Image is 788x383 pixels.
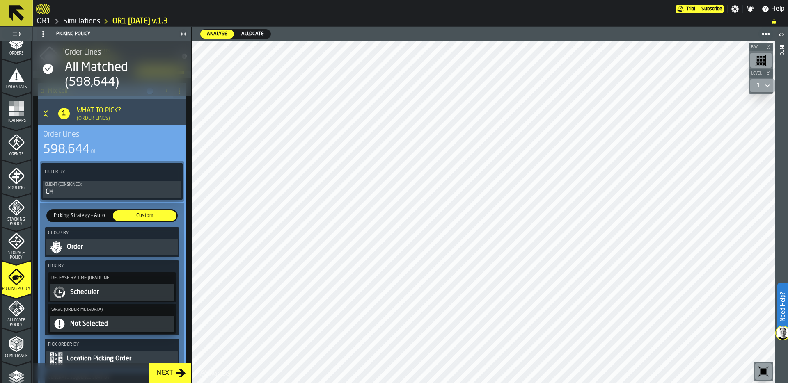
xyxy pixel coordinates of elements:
[36,2,50,16] a: logo-header
[743,5,758,13] label: button-toggle-Notifications
[49,212,110,219] span: Picking Strategy - Auto
[2,85,31,89] span: Data Stats
[776,28,787,43] label: button-toggle-Open
[775,27,788,383] header: Info
[728,5,742,13] label: button-toggle-Settings
[235,30,270,39] div: thumb
[2,217,31,226] span: Stacking Policy
[2,295,31,328] li: menu Allocate Policy
[153,368,176,378] div: Next
[2,354,31,358] span: Compliance
[46,239,178,255] button: Order
[48,210,111,221] div: thumb
[45,187,179,197] div: CH
[686,6,695,12] span: Trial
[2,119,31,123] span: Heatmaps
[2,261,31,294] li: menu Picking Policy
[63,17,100,26] a: link-to-/wh/i/02d92962-0f11-4133-9763-7cb092bceeef
[46,239,178,255] div: PolicyFilterItem-undefined
[771,4,785,14] span: Help
[65,60,184,90] div: All Matched (598,644)
[65,48,101,57] span: Order Lines
[33,41,191,96] div: stat-Order Lines
[115,212,175,219] span: Custom
[66,354,176,364] div: Location Picking Order
[50,284,174,301] button: Scheduler
[65,48,184,57] div: Title
[757,365,770,378] svg: Reset zoom and position
[676,5,724,13] div: Menu Subscription
[43,130,181,139] div: Title
[2,26,31,59] li: menu Orders
[2,194,31,227] li: menu Stacking Policy
[2,93,31,126] li: menu Heatmaps
[46,340,178,349] label: Pick Order by
[38,99,186,125] h3: title-section-[object Object]
[2,59,31,92] li: menu Data Stats
[2,186,31,190] span: Routing
[43,130,79,139] span: Order Lines
[676,5,724,13] a: link-to-/wh/i/02d92962-0f11-4133-9763-7cb092bceeef/pricing/
[45,182,179,187] div: Client (Consignee):
[2,51,31,56] span: Orders
[2,287,31,291] span: Picking Policy
[50,284,174,301] div: PolicyFilterItem-undefined
[40,127,184,160] div: stat-Order Lines
[149,363,191,383] button: button-Next
[701,6,722,12] span: Subscribe
[43,168,166,176] label: Filter By
[754,362,773,381] div: button-toolbar-undefined
[204,30,231,38] span: Analyse
[778,284,787,330] label: Need Help?
[754,81,772,91] div: DropdownMenuValue-1
[200,30,234,39] div: thumb
[2,318,31,327] span: Allocate Policy
[43,181,181,198] button: Client (Consignee):CH
[749,51,773,69] div: button-toolbar-undefined
[2,160,31,193] li: menu Routing
[46,351,178,367] div: PolicyFilterItem-undefined
[113,210,176,221] div: thumb
[50,316,174,332] button: Not Selected
[59,109,69,119] span: 1
[112,17,168,26] a: link-to-/wh/i/02d92962-0f11-4133-9763-7cb092bceeef/simulations/2dfc07f3-389e-402f-b1a4-dd8cd3ee6756
[758,4,788,14] label: button-toggle-Help
[2,127,31,160] li: menu Agents
[2,28,31,40] label: button-toggle-Toggle Full Menu
[66,242,176,252] div: Order
[200,29,234,39] label: button-switch-multi-Analyse
[77,116,110,121] div: (Order Lines)
[46,262,178,271] label: Pick by
[69,319,173,329] div: Not Selected
[697,6,700,12] span: —
[749,43,773,51] button: button-
[69,287,173,297] div: Scheduler
[37,17,51,26] a: link-to-/wh/i/02d92962-0f11-4133-9763-7cb092bceeef
[46,351,178,367] button: Location Picking Order
[234,29,271,39] label: button-switch-multi-Allocate
[50,305,174,314] label: Wave (Order metadata)
[77,106,121,116] div: What to Pick?
[91,149,96,155] span: OL
[50,274,174,283] label: Release By Time (deadline)
[749,69,773,78] button: button-
[749,45,764,50] span: Bay
[35,27,178,41] div: Picking Policy
[112,210,177,222] label: button-switch-multi-Custom
[2,328,31,361] li: menu Compliance
[36,16,785,26] nav: Breadcrumb
[779,43,784,381] div: Info
[2,228,31,260] li: menu Storage Policy
[2,251,31,260] span: Storage Policy
[238,30,267,38] span: Allocate
[178,29,189,39] label: button-toggle-Close me
[50,316,174,332] div: PolicyFilterItem-undefined
[757,82,760,89] div: DropdownMenuValue-1
[193,365,240,381] a: logo-header
[46,229,178,237] label: Group by
[41,109,53,118] button: Button-[object Object]-open
[43,181,181,198] div: PolicyFilterItem-Client (Consignee)
[749,71,764,76] span: Level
